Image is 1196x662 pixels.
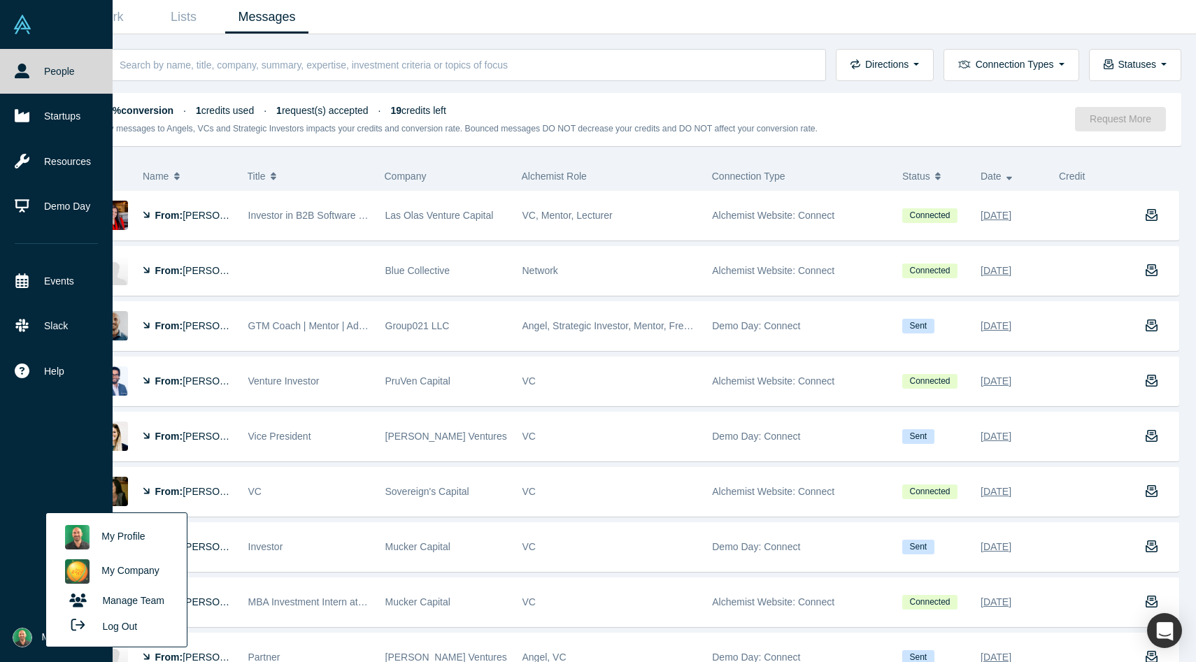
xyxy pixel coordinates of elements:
span: Demo Day: Connect [712,320,800,331]
div: [DATE] [981,259,1011,283]
span: Investor [248,541,283,552]
span: Connection Type [712,171,785,182]
span: [PERSON_NAME] [183,431,263,442]
button: Connection Types [944,49,1078,81]
img: Charles Taylor's Profile Image [99,311,128,340]
span: credits left [391,105,446,116]
span: [PERSON_NAME] [183,486,263,497]
span: VC, Mentor, Lecturer [522,210,613,221]
span: Company [385,171,427,182]
input: Search by name, title, company, summary, expertise, investment criteria or topics of focus [118,48,811,81]
span: [PERSON_NAME] Ventures [385,431,507,442]
span: · [378,105,381,116]
span: My Account [42,630,92,645]
a: Lists [142,1,225,34]
strong: 1 [276,105,282,116]
strong: From: [155,486,183,497]
div: [DATE] [981,590,1011,614]
button: Directions [836,49,934,81]
span: Venture Investor [248,375,320,387]
div: [DATE] [981,535,1011,559]
strong: 19 [391,105,402,116]
img: Zignyl's profile [65,559,90,584]
span: Sent [902,429,934,444]
button: Status [902,161,966,191]
span: MBA Investment Intern at [GEOGRAPHIC_DATA] [248,596,463,607]
img: Rohit Ramkumar's Profile Image [99,366,128,396]
span: Demo Day: Connect [712,541,800,552]
span: Alchemist Website: Connect [712,265,834,276]
span: Alchemist Website: Connect [712,486,834,497]
span: Network [522,265,558,276]
span: [PERSON_NAME] [183,375,263,387]
a: Messages [225,1,308,34]
span: Status [902,161,930,191]
span: Credit [1059,171,1085,182]
strong: 100% conversion [97,105,174,116]
span: Sent [902,319,934,333]
span: VC [522,375,536,387]
span: Connected [902,484,957,499]
button: Statuses [1089,49,1181,81]
a: Manage Team [58,589,174,613]
span: · [183,105,186,116]
strong: From: [155,210,183,221]
span: PruVen Capital [385,375,450,387]
span: Alchemist Role [522,171,587,182]
button: Log Out [58,613,142,639]
span: Connected [902,595,957,610]
span: Vice President [248,431,311,442]
span: Help [44,364,64,379]
span: Connected [902,374,957,389]
strong: From: [155,375,183,387]
span: VC [522,596,536,607]
span: [PERSON_NAME] [183,320,263,331]
div: [DATE] [981,369,1011,394]
span: Connected [902,264,957,278]
span: Las Olas Venture Capital [385,210,494,221]
span: Title [248,161,266,191]
span: Alchemist Website: Connect [712,375,834,387]
div: [DATE] [981,424,1011,449]
button: Date [981,161,1044,191]
img: Lauren Corcoran's Profile Image [99,256,128,285]
img: Elvia Perez's Profile Image [99,201,128,230]
span: Group021 LLC [385,320,450,331]
small: Only messages to Angels, VCs and Strategic Investors impacts your credits and conversion rate. Bo... [97,124,818,134]
span: Sovereign's Capital [385,486,469,497]
span: VC [248,486,262,497]
button: My Account [13,628,92,647]
span: [PERSON_NAME] [183,265,263,276]
span: Angel, Strategic Investor, Mentor, Freelancer / Consultant, Service Provider, Channel Partner [522,320,925,331]
span: Demo Day: Connect [712,431,800,442]
button: Name [143,161,233,191]
span: [PERSON_NAME] [183,596,263,607]
span: Mucker Capital [385,596,450,607]
img: Matt Forbush's Account [13,628,32,647]
img: Molly McFadden's Profile Image [99,422,128,451]
span: Sent [902,540,934,554]
strong: From: [155,265,183,276]
strong: 1 [196,105,201,116]
span: request(s) accepted [276,105,369,116]
a: My Profile [58,520,174,554]
span: [PERSON_NAME] [183,210,263,221]
strong: From: [155,320,183,331]
span: credits used [196,105,254,116]
span: VC [522,486,536,497]
span: VC [522,541,536,552]
span: Date [981,161,1002,191]
span: Alchemist Website: Connect [712,210,834,221]
div: [DATE] [981,480,1011,504]
img: Adora Lovestrand's Profile Image [99,477,128,506]
a: My Company [58,554,174,589]
img: Matt Forbush's profile [65,525,90,549]
div: [DATE] [981,314,1011,338]
button: Title [248,161,370,191]
span: · [264,105,266,116]
span: Investor in B2B Software (Applied AI, Vertical SaaS, Workflow Automation) [248,210,571,221]
span: Alchemist Website: Connect [712,596,834,607]
span: Mucker Capital [385,541,450,552]
span: [PERSON_NAME] [183,541,263,552]
div: [DATE] [981,203,1011,228]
